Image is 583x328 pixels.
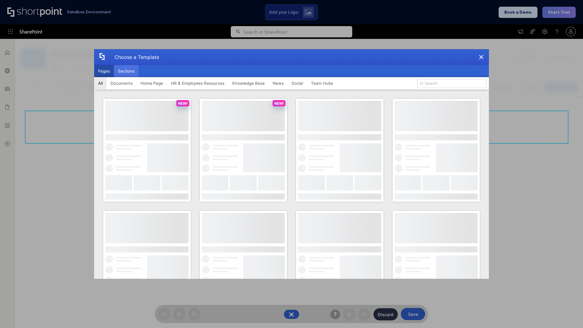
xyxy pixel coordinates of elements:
button: All [94,77,107,89]
p: NEW! [178,101,188,106]
div: Choose a Template [110,50,159,65]
button: News [269,77,288,89]
button: Knowledge Base [228,77,269,89]
p: NEW! [274,101,284,106]
button: Documents [107,77,137,89]
button: Home Page [137,77,167,89]
button: Social [288,77,307,89]
button: Team Hubs [307,77,337,89]
button: HR & Employees Resources [167,77,228,89]
iframe: Chat Widget [553,299,583,328]
div: template selector [94,49,489,279]
input: Search [417,79,486,88]
button: Sections [114,65,138,77]
button: Pages [94,65,114,77]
